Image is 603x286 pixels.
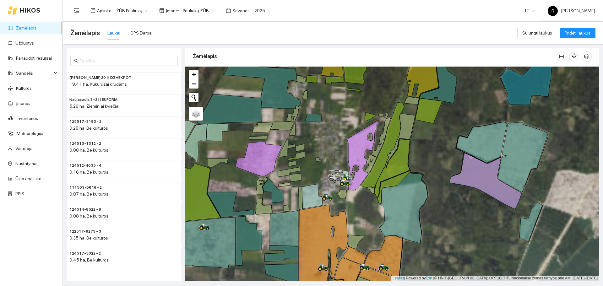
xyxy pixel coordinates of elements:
[560,30,595,35] a: Pridėti laukus
[69,213,108,219] span: 0.08 ha, Be kultūros
[17,131,43,136] a: Meteorologija
[522,30,552,36] span: Sujungti laukus
[192,70,196,78] span: +
[551,6,554,16] span: R
[69,185,102,191] span: 111503-0646 - 2
[69,97,117,103] span: Naujasodis 3+2 || EUFORIA
[69,235,108,240] span: 0.35 ha, Be kultūros
[517,28,557,38] button: Sujungti laukus
[557,51,567,62] button: column-width
[80,57,174,64] input: Paieška
[69,119,101,125] span: 125517-3183 - 2
[393,276,404,280] a: Leaflet
[15,176,41,181] a: Ūkio analitika
[15,146,34,151] a: Vartotojai
[183,6,215,15] span: Pauliukų ŽŪB
[69,148,108,153] span: 0.08 ha, Be kultūros
[15,161,37,166] a: Nustatymai
[226,8,231,13] span: calendar
[16,67,52,79] span: Sandėlis
[69,170,108,175] span: 0.16 ha, Be kultūros
[69,141,101,147] span: 124513-1312 - 2
[232,7,251,14] span: Sezonas :
[159,8,164,13] span: shop
[189,79,198,89] a: Zoom out
[16,25,36,30] a: Žemėlapis
[254,6,271,15] span: 2025
[69,257,109,262] span: 0.45 ha, Be kultūros
[16,86,32,91] a: Kultūros
[130,30,153,36] div: GPS Darbai
[192,80,196,88] span: −
[517,30,557,35] a: Sujungti laukus
[565,30,590,36] span: Pridėti laukus
[17,116,38,121] a: Inventorius
[391,276,599,281] div: | Powered by © HNIT-[GEOGRAPHIC_DATA]; ORT10LT ©, Nacionalinė žemės tarnyba prie AM, [DATE]-[DATE]
[69,104,119,109] span: 5.28 ha, Žieminiai kviečiai
[69,207,101,213] span: 124514-8522 - 8
[189,107,203,121] a: Layers
[426,276,432,280] a: Esri
[16,56,52,61] a: Panaudoti resursai
[74,59,79,63] span: search
[69,251,101,256] span: 124517-5022 - 2
[557,54,566,59] span: column-width
[69,82,127,87] span: 19.41 ha, Kukurūzai grūdams
[107,30,120,36] div: Laukai
[97,7,112,14] span: Aplinka :
[70,28,100,38] span: Žemėlapis
[433,276,434,280] span: |
[69,192,108,197] span: 0.07 ha, Be kultūros
[90,8,95,13] span: layout
[16,101,30,106] a: Įmonės
[166,7,179,14] span: Įmonė :
[69,229,101,235] span: 122517-6273 - 3
[69,163,101,169] span: 124512-4035 - 4
[69,75,132,81] span: Prie Gudaičio 20 || DZHEKPOT
[15,191,24,196] a: PPIS
[193,47,557,65] div: Žemėlapis
[525,6,535,15] span: LT
[189,70,198,79] a: Zoom in
[69,273,102,278] span: 123514-9047 - 1
[70,4,83,17] button: menu-fold
[69,126,108,131] span: 0.28 ha, Be kultūros
[15,40,34,46] a: Užduotys
[189,93,198,102] button: Initiate a new search
[560,28,595,38] button: Pridėti laukus
[74,8,79,13] span: menu-fold
[548,8,595,13] span: [PERSON_NAME]
[116,6,148,15] span: ŽŪB Pauliukų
